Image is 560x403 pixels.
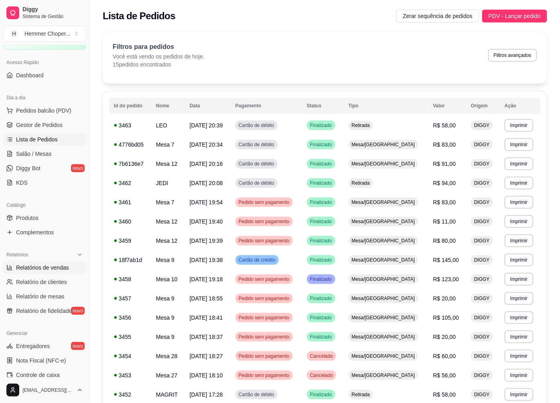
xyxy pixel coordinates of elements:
[190,199,223,206] span: [DATE] 19:54
[350,161,417,167] span: Mesa/[GEOGRAPHIC_DATA]
[151,135,185,154] td: Mesa 7
[505,350,533,363] button: Imprimir
[473,257,491,263] span: DIGGY
[473,353,491,359] span: DIGGY
[237,334,291,340] span: Pedido sem pagamento
[350,141,417,148] span: Mesa/[GEOGRAPHIC_DATA]
[237,295,291,302] span: Pedido sem pagamento
[22,13,83,20] span: Sistema de Gestão
[308,199,334,206] span: Finalizado
[350,353,417,359] span: Mesa/[GEOGRAPHIC_DATA]
[16,150,52,158] span: Salão / Mesas
[151,270,185,289] td: Mesa 10
[3,226,86,239] a: Complementos
[3,3,86,22] a: DiggySistema de Gestão
[466,98,500,114] th: Origem
[473,334,491,340] span: DIGGY
[190,257,223,263] span: [DATE] 19:38
[3,104,86,117] button: Pedidos balcão (PDV)
[3,290,86,303] a: Relatório de mesas
[433,161,456,167] span: R$ 91,00
[103,10,175,22] h2: Lista de Pedidos
[350,218,417,225] span: Mesa/[GEOGRAPHIC_DATA]
[16,164,41,172] span: Diggy Bot
[151,308,185,327] td: Mesa 9
[16,307,72,315] span: Relatório de fidelidade
[16,71,44,79] span: Dashboard
[505,311,533,324] button: Imprimir
[16,264,69,272] span: Relatórios de vendas
[6,252,28,258] span: Relatórios
[151,250,185,270] td: Mesa 9
[16,371,60,379] span: Controle de caixa
[308,161,334,167] span: Finalizado
[505,234,533,247] button: Imprimir
[433,295,456,302] span: R$ 20,00
[302,98,344,114] th: Status
[237,257,277,263] span: Cartão de crédito
[114,352,146,360] div: 3454
[237,314,291,321] span: Pedido sem pagamento
[114,198,146,206] div: 3461
[16,357,66,365] span: Nota Fiscal (NFC-e)
[350,314,417,321] span: Mesa/[GEOGRAPHIC_DATA]
[237,391,276,398] span: Cartão de débito
[237,372,291,379] span: Pedido sem pagamento
[10,30,18,38] span: H
[24,30,70,38] div: Hemmer Choper ...
[350,372,417,379] span: Mesa/[GEOGRAPHIC_DATA]
[16,228,54,236] span: Complementos
[190,141,223,148] span: [DATE] 20:34
[3,119,86,131] a: Gestor de Pedidos
[190,161,223,167] span: [DATE] 20:16
[505,177,533,189] button: Imprimir
[3,176,86,189] a: KDS
[350,276,417,282] span: Mesa/[GEOGRAPHIC_DATA]
[231,98,302,114] th: Pagamento
[500,98,541,114] th: Ação
[308,334,334,340] span: Finalizado
[433,122,456,129] span: R$ 58,00
[114,218,146,226] div: 3460
[190,218,223,225] span: [DATE] 19:40
[350,257,417,263] span: Mesa/[GEOGRAPHIC_DATA]
[3,212,86,224] a: Produtos
[473,372,491,379] span: DIGGY
[505,330,533,343] button: Imprimir
[151,193,185,212] td: Mesa 7
[350,295,417,302] span: Mesa/[GEOGRAPHIC_DATA]
[16,342,50,350] span: Entregadores
[151,154,185,173] td: Mesa 12
[190,353,223,359] span: [DATE] 18:27
[488,49,537,62] button: Filtros avançados
[433,372,456,379] span: R$ 56,00
[505,273,533,286] button: Imprimir
[237,353,291,359] span: Pedido sem pagamento
[433,314,459,321] span: R$ 105,00
[237,122,276,129] span: Cartão de débito
[151,231,185,250] td: Mesa 12
[3,381,86,400] button: [EMAIL_ADDRESS][DOMAIN_NAME]
[190,334,223,340] span: [DATE] 18:37
[505,292,533,305] button: Imprimir
[3,199,86,212] div: Catálogo
[482,10,547,22] button: PDV - Lançar pedido
[350,199,417,206] span: Mesa/[GEOGRAPHIC_DATA]
[308,314,334,321] span: Finalizado
[3,133,86,146] a: Lista de Pedidos
[3,261,86,274] a: Relatórios de vendas
[505,254,533,266] button: Imprimir
[473,141,491,148] span: DIGGY
[114,160,146,168] div: 7b6136e7
[151,212,185,231] td: Mesa 12
[114,294,146,302] div: 3457
[16,107,71,115] span: Pedidos balcão (PDV)
[489,12,541,20] span: PDV - Lançar pedido
[190,295,223,302] span: [DATE] 18:55
[433,199,456,206] span: R$ 83,00
[114,314,146,322] div: 3456
[505,138,533,151] button: Imprimir
[403,12,473,20] span: Zerar sequência de pedidos
[22,6,83,13] span: Diggy
[3,69,86,82] a: Dashboard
